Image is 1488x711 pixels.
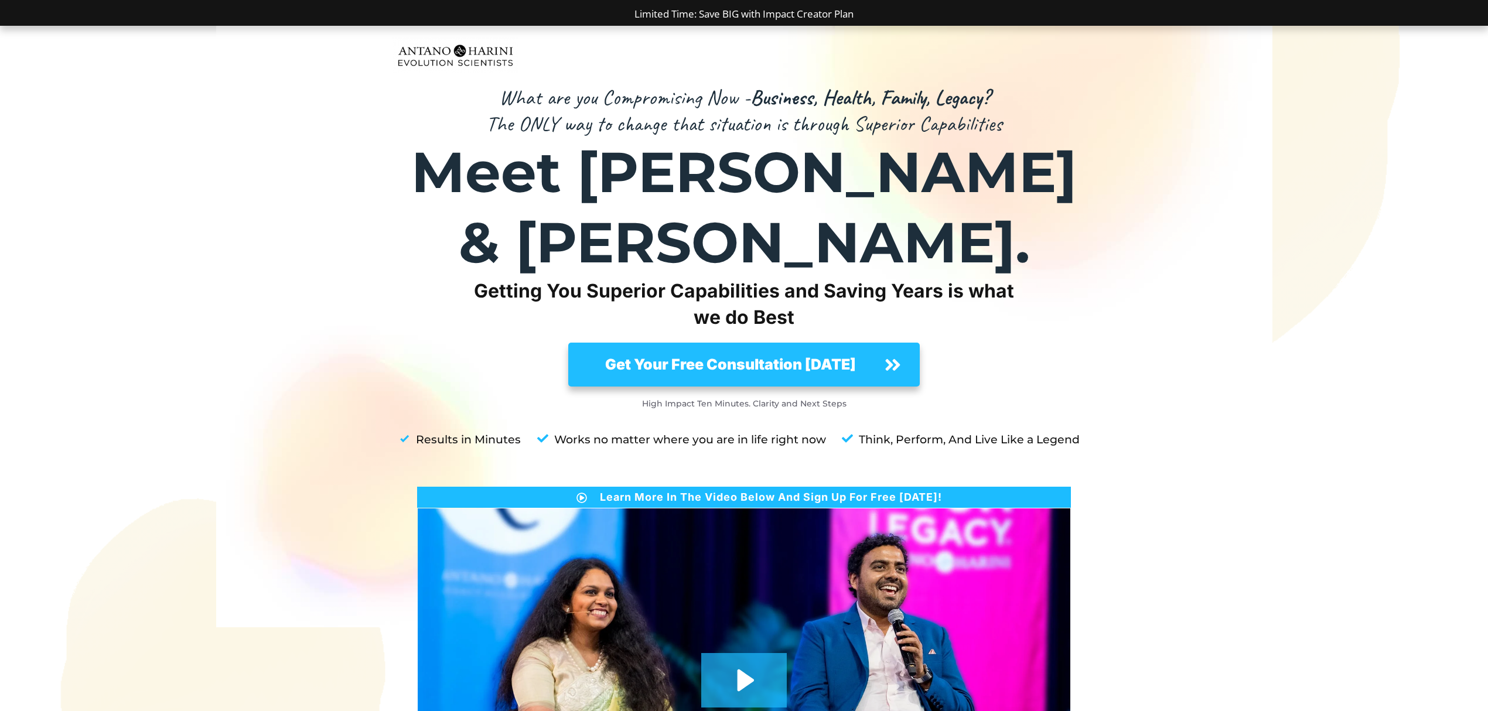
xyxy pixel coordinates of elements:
[859,433,1080,446] strong: Think, Perform, And Live Like a Legend
[600,491,942,503] strong: Learn More In The Video Below And Sign Up For Free [DATE]!
[393,84,1095,111] p: What are you Compromising Now -
[393,38,518,73] img: Evolution-Scientist (2)
[411,138,1077,276] strong: Meet [PERSON_NAME] & [PERSON_NAME].
[701,653,786,707] button: Play Video: anh_main_page (1080p)
[634,7,854,20] a: Limited Time: Save BIG with Impact Creator Plan
[750,84,989,111] strong: Business, Health, Family, Legacy?
[642,398,847,409] strong: High Impact Ten Minutes. Clarity and Next Steps
[393,111,1095,137] p: The ONLY way to change that situation is through Superior Capabilities
[568,343,920,386] a: Get Your Free Consultation [DATE]
[554,433,826,446] strong: Works no matter where you are in life right now
[605,355,856,373] strong: Get Your Free Consultation [DATE]
[416,433,521,446] strong: Results in Minutes
[474,279,1014,329] strong: Getting You Superior Capabilities and Saving Years is what we do Best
